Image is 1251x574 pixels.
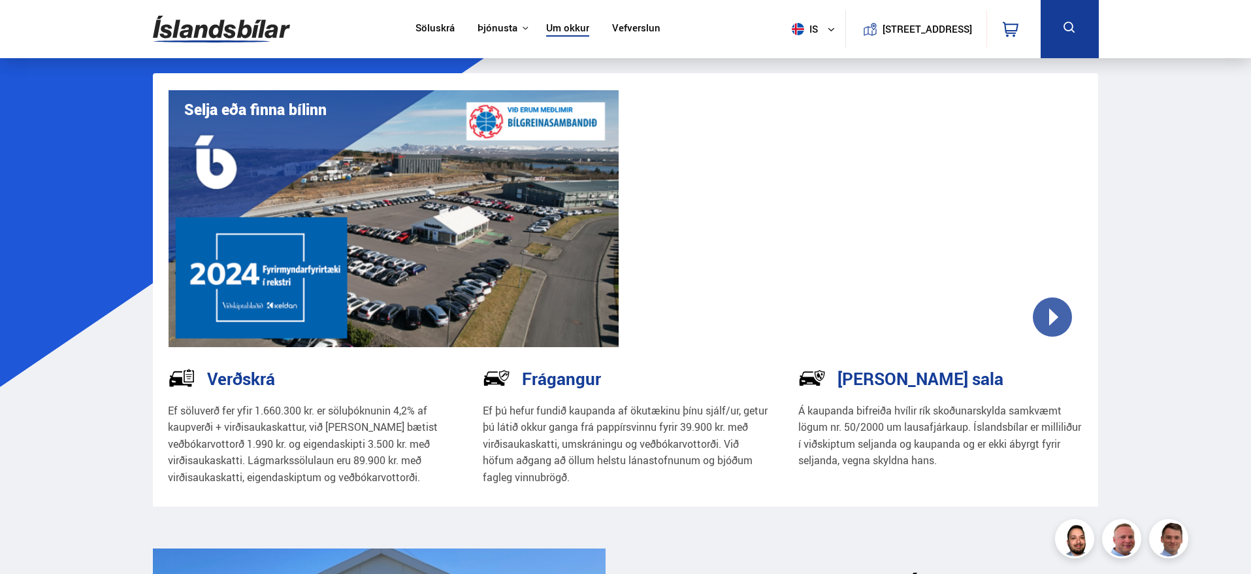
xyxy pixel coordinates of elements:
[1057,521,1096,560] img: nhp88E3Fdnt1Opn2.png
[10,5,50,44] button: Open LiveChat chat widget
[184,101,327,118] h1: Selja eða finna bílinn
[415,22,455,36] a: Söluskrá
[1151,521,1190,560] img: FbJEzSuNWCJXmdc-.webp
[169,90,619,347] img: eKx6w-_Home_640_.png
[787,23,819,35] span: is
[478,22,517,35] button: Þjónusta
[483,403,768,486] p: Ef þú hefur fundið kaupanda af ökutækinu þínu sjálf/ur, getur þú látið okkur ganga frá pappírsvin...
[853,10,979,48] a: [STREET_ADDRESS]
[612,22,660,36] a: Vefverslun
[168,364,195,392] img: tr5P-W3DuiFaO7aO.svg
[1104,521,1143,560] img: siFngHWaQ9KaOqBr.png
[837,369,1003,388] h3: [PERSON_NAME] sala
[207,369,275,388] h3: Verðskrá
[522,369,601,388] h3: Frágangur
[792,23,804,35] img: svg+xml;base64,PHN2ZyB4bWxucz0iaHR0cDovL3d3dy53My5vcmcvMjAwMC9zdmciIHdpZHRoPSI1MTIiIGhlaWdodD0iNT...
[483,364,510,392] img: NP-R9RrMhXQFCiaa.svg
[888,24,967,35] button: [STREET_ADDRESS]
[798,403,1084,469] p: Á kaupanda bifreiða hvílir rík skoðunarskylda samkvæmt lögum nr. 50/2000 um lausafjárkaup. Ísland...
[168,403,453,486] p: Ef söluverð fer yfir 1.660.300 kr. er söluþóknunin 4,2% af kaupverði + virðisaukaskattur, við [PE...
[798,364,826,392] img: -Svtn6bYgwAsiwNX.svg
[153,8,290,50] img: G0Ugv5HjCgRt.svg
[546,22,589,36] a: Um okkur
[787,10,845,48] button: is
